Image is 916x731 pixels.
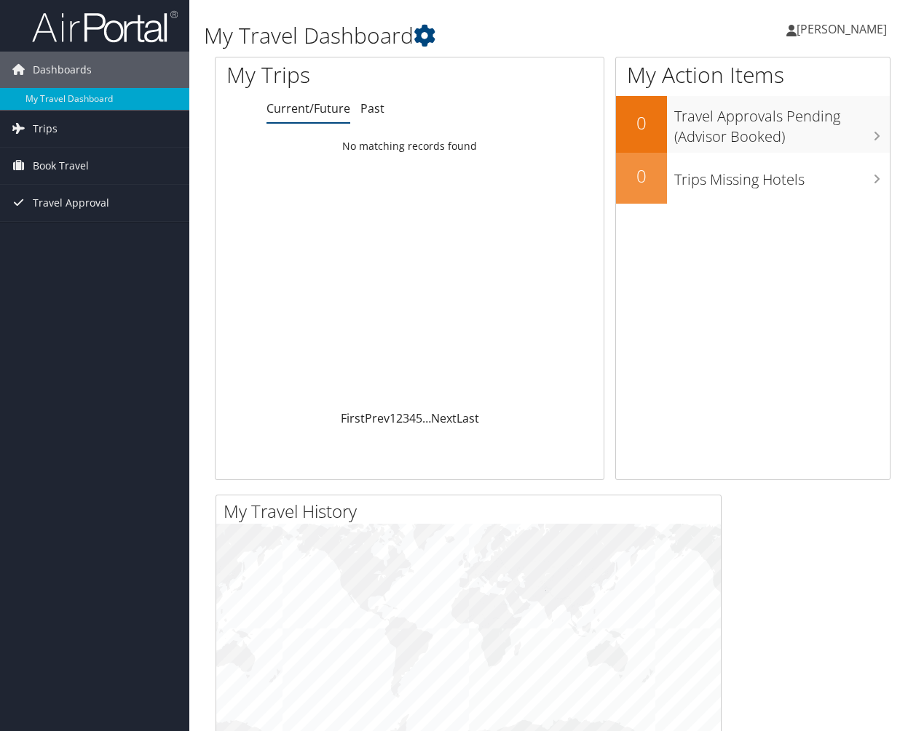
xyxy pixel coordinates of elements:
[365,410,390,426] a: Prev
[674,162,890,190] h3: Trips Missing Hotels
[616,153,890,204] a: 0Trips Missing Hotels
[396,410,403,426] a: 2
[33,52,92,88] span: Dashboards
[416,410,422,426] a: 5
[33,111,58,147] span: Trips
[409,410,416,426] a: 4
[390,410,396,426] a: 1
[616,164,667,188] h2: 0
[32,9,178,44] img: airportal-logo.png
[674,99,890,147] h3: Travel Approvals Pending (Advisor Booked)
[786,7,901,51] a: [PERSON_NAME]
[266,100,350,116] a: Current/Future
[224,499,721,524] h2: My Travel History
[616,60,890,90] h1: My Action Items
[216,133,604,159] td: No matching records found
[360,100,384,116] a: Past
[457,410,479,426] a: Last
[33,185,109,221] span: Travel Approval
[431,410,457,426] a: Next
[797,21,887,37] span: [PERSON_NAME]
[226,60,431,90] h1: My Trips
[403,410,409,426] a: 3
[422,410,431,426] span: …
[616,111,667,135] h2: 0
[204,20,669,51] h1: My Travel Dashboard
[341,410,365,426] a: First
[33,148,89,184] span: Book Travel
[616,96,890,152] a: 0Travel Approvals Pending (Advisor Booked)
